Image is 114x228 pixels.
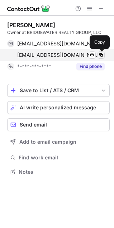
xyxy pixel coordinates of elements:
[7,153,110,163] button: Find work email
[7,21,55,29] div: [PERSON_NAME]
[20,122,47,128] span: Send email
[7,167,110,177] button: Notes
[7,101,110,114] button: AI write personalized message
[7,135,110,148] button: Add to email campaign
[20,105,96,110] span: AI write personalized message
[7,4,50,13] img: ContactOut v5.3.10
[20,88,97,93] div: Save to List / ATS / CRM
[7,29,110,36] div: Owner at BRIDGEWATER REALTY GROUP, LLC
[17,52,99,58] span: [EMAIL_ADDRESS][DOMAIN_NAME]
[19,154,107,161] span: Find work email
[76,63,105,70] button: Reveal Button
[7,118,110,131] button: Send email
[7,84,110,97] button: save-profile-one-click
[17,40,99,47] span: [EMAIL_ADDRESS][DOMAIN_NAME]
[19,139,76,145] span: Add to email campaign
[19,169,107,175] span: Notes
